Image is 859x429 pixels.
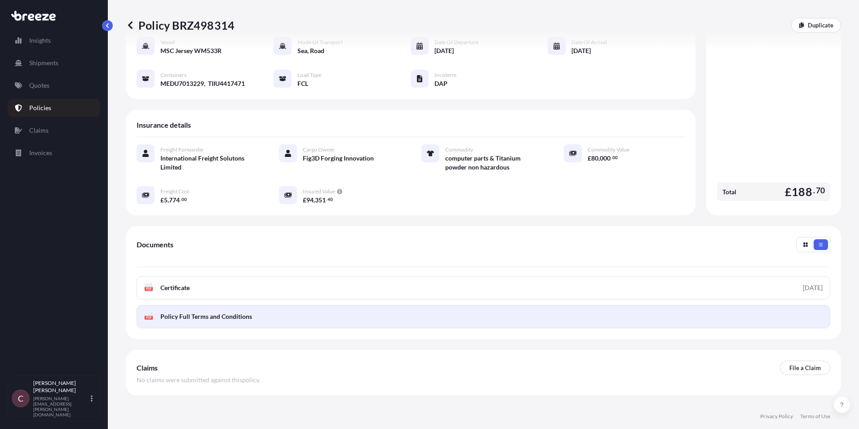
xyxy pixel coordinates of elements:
a: PDFCertificate[DATE] [137,276,830,299]
a: Terms of Use [800,413,830,420]
a: File a Claim [780,361,830,375]
a: Privacy Policy [760,413,793,420]
span: , [598,155,600,161]
span: Total [722,188,736,197]
p: File a Claim [789,363,821,372]
span: No claims were submitted against this policy . [137,375,260,384]
span: Incoterm [434,71,456,79]
span: International Freight Solutons Limited [160,154,257,172]
span: £ [588,155,591,161]
span: MEDU7013229, TIIU4417471 [160,79,245,88]
span: 351 [315,197,326,203]
span: Fig3D Forging Innovation [303,154,374,163]
span: MSC Jersey WM533R [160,46,221,55]
a: Claims [8,121,100,139]
span: [DATE] [434,46,454,55]
span: Freight Forwarder [160,146,204,153]
p: Policy BRZ498314 [126,18,235,32]
span: Policy Full Terms and Conditions [160,312,252,321]
a: Invoices [8,144,100,162]
span: Sea, Road [297,46,324,55]
span: 94 [306,197,314,203]
p: Claims [29,126,49,135]
span: , [314,197,315,203]
span: 188 [792,186,812,197]
text: PDF [146,287,152,290]
span: 5 [164,197,168,203]
span: , [168,197,169,203]
span: Freight Cost [160,188,189,195]
span: £ [160,197,164,203]
a: Shipments [8,54,100,72]
span: 80 [591,155,598,161]
text: PDF [146,316,152,319]
span: Documents [137,240,173,249]
p: Policies [29,103,51,112]
span: 70 [816,188,825,193]
span: Commodity [445,146,473,153]
div: [DATE] [803,283,823,292]
span: 000 [600,155,611,161]
span: Containers [160,71,186,79]
span: . [611,156,612,159]
span: Insurance details [137,121,191,130]
p: Duplicate [808,21,833,30]
a: PDFPolicy Full Terms and Conditions [137,305,830,328]
a: Policies [8,99,100,117]
span: computer parts & Titanium powder non hazardous [445,154,542,172]
span: £ [785,186,792,197]
p: Quotes [29,81,49,90]
span: 00 [612,156,618,159]
span: . [326,198,327,201]
a: Insights [8,31,100,49]
p: Invoices [29,148,52,157]
span: Load Type [297,71,321,79]
span: . [813,188,815,193]
span: [DATE] [571,46,591,55]
a: Duplicate [791,18,841,32]
span: C [18,394,23,403]
span: 00 [182,198,187,201]
p: [PERSON_NAME] [PERSON_NAME] [33,380,89,394]
span: Cargo Owner [303,146,335,153]
span: Insured Value [303,188,335,195]
span: DAP [434,79,447,88]
span: Commodity Value [588,146,629,153]
p: Shipments [29,58,58,67]
p: Insights [29,36,51,45]
span: 40 [328,198,333,201]
span: £ [303,197,306,203]
p: [PERSON_NAME][EMAIL_ADDRESS][PERSON_NAME][DOMAIN_NAME] [33,396,89,417]
a: Quotes [8,76,100,94]
span: 774 [169,197,180,203]
span: Certificate [160,283,190,292]
span: . [180,198,181,201]
span: FCL [297,79,308,88]
span: Claims [137,363,158,372]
